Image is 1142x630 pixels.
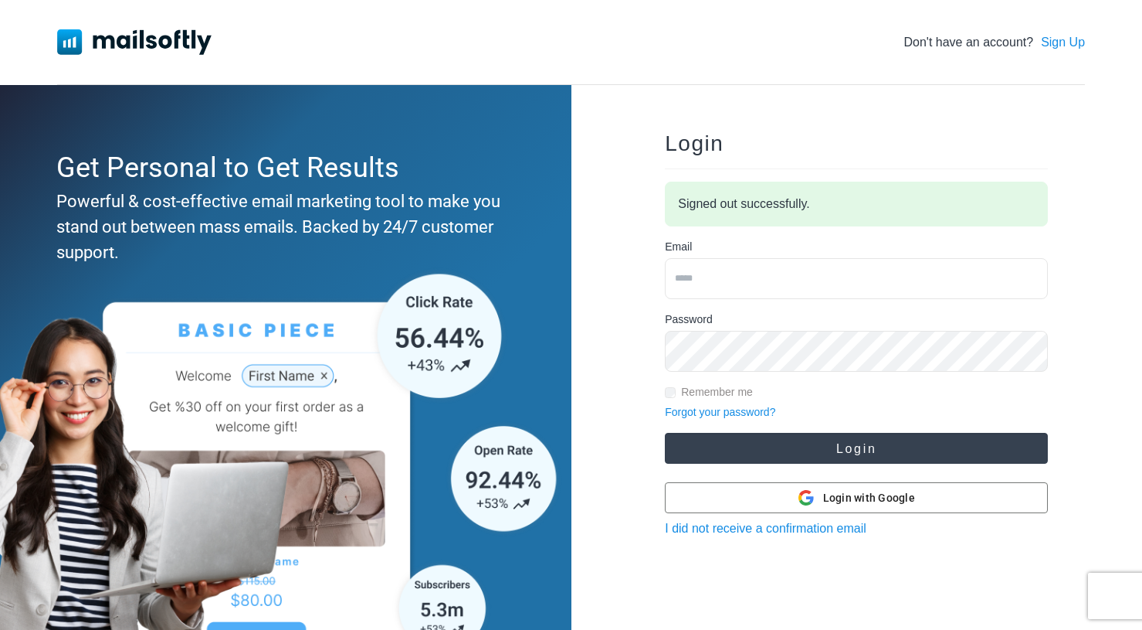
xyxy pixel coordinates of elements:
[1041,33,1085,52] a: Sign Up
[904,33,1086,52] div: Don't have an account?
[665,182,1048,226] div: Signed out successfully.
[56,189,507,265] div: Powerful & cost-effective email marketing tool to make you stand out between mass emails. Backed ...
[665,406,775,418] a: Forgot your password?
[665,312,712,328] label: Password
[665,522,866,535] a: I did not receive a confirmation email
[823,490,915,506] span: Login with Google
[665,131,723,155] span: Login
[681,384,753,400] label: Remember me
[665,239,692,255] label: Email
[665,433,1048,464] button: Login
[665,482,1048,513] button: Login with Google
[56,147,507,189] div: Get Personal to Get Results
[57,29,212,54] img: Mailsoftly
